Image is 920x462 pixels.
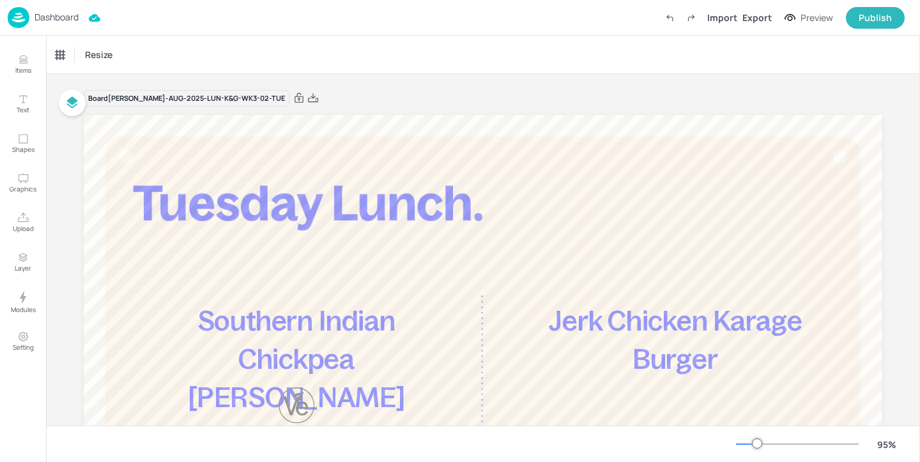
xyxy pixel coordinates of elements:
label: Undo (Ctrl + Z) [659,7,680,29]
div: Import [707,11,737,24]
span: Southern Indian Chickpea [PERSON_NAME] [188,306,405,412]
span: Resize [82,48,115,61]
p: Dashboard [34,13,79,22]
span: Jerk Chicken Karage Burger [548,306,802,374]
button: Publish [846,7,905,29]
div: Publish [859,11,892,25]
div: Export [742,11,772,24]
div: 95 % [871,438,902,451]
button: Preview [777,8,841,27]
img: logo-86c26b7e.jpg [8,7,29,28]
div: Board [PERSON_NAME]-AUG-2025-LUN-K&G-WK3-02-TUE [84,90,289,107]
label: Redo (Ctrl + Y) [680,7,702,29]
div: Preview [801,11,833,25]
